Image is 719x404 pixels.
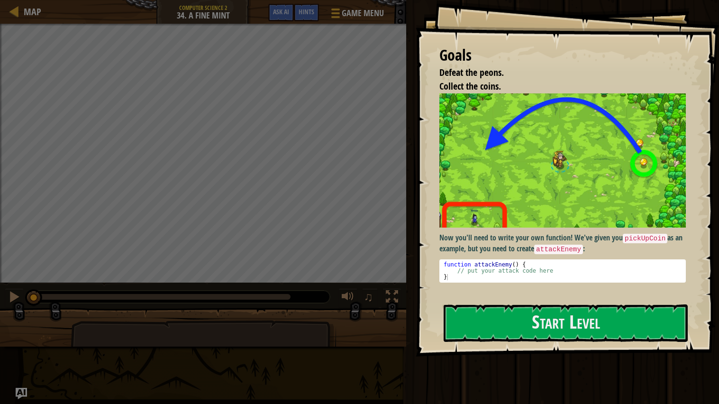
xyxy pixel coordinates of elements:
[428,80,683,93] li: Collect the coins.
[439,45,686,66] div: Goals
[428,66,683,80] li: Defeat the peons.
[362,288,378,308] button: ♫
[439,80,501,92] span: Collect the coins.
[342,7,384,19] span: Game Menu
[439,93,686,228] img: A fine mint
[19,5,41,18] a: Map
[382,288,401,308] button: Toggle fullscreen
[534,245,583,254] code: attackEnemy
[299,7,314,16] span: Hints
[338,288,357,308] button: Adjust volume
[623,234,667,243] code: pickUpCoin
[24,5,41,18] span: Map
[324,4,390,26] button: Game Menu
[444,304,688,342] button: Start Level
[439,232,686,255] p: Now you'll need to write your own function! We've given you as an example, but you need to create :
[16,388,27,399] button: Ask AI
[268,4,294,21] button: Ask AI
[364,290,373,304] span: ♫
[273,7,289,16] span: Ask AI
[439,66,504,79] span: Defeat the peons.
[5,288,24,308] button: Ctrl + P: Pause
